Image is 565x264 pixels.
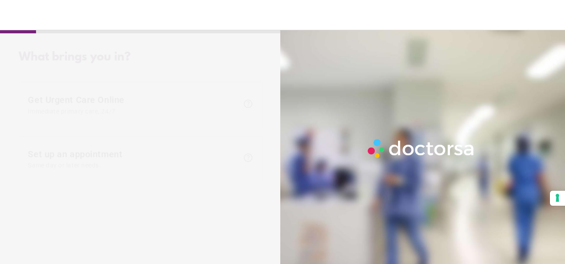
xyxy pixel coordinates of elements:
[365,136,477,161] img: Logo-Doctorsa-trans-White-partial-flat.png
[19,51,263,64] div: What brings you in?
[550,191,565,206] button: Your consent preferences for tracking technologies
[28,95,239,115] span: Get Urgent Care Online
[243,98,254,109] span: help
[28,108,239,115] span: Immediate primary care, 24/7
[28,162,239,169] span: Same day or later needs
[243,152,254,163] span: help
[28,149,239,169] span: Set up an appointment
